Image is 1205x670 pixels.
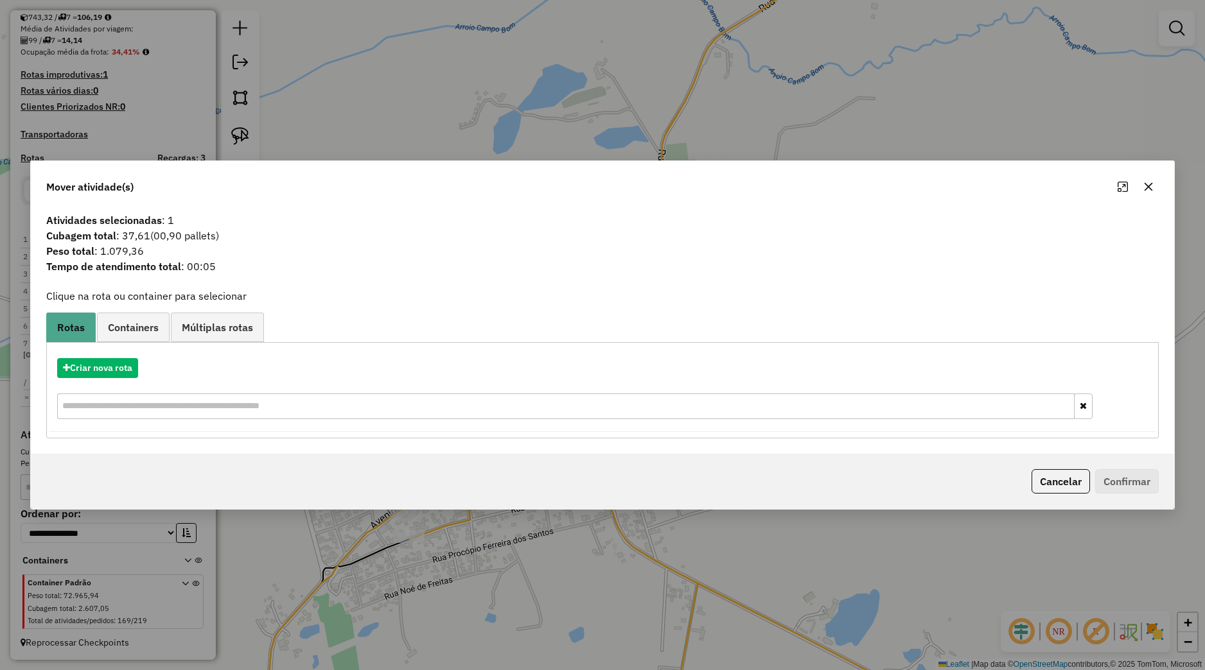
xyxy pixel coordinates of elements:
[39,212,1166,228] span: : 1
[182,322,253,332] span: Múltiplas rotas
[46,245,94,257] strong: Peso total
[57,358,138,378] button: Criar nova rota
[150,229,219,242] span: (00,90 pallets)
[46,214,162,227] strong: Atividades selecionadas
[46,288,247,304] label: Clique na rota ou container para selecionar
[46,229,116,242] strong: Cubagem total
[39,243,1166,259] span: : 1.079,36
[108,322,159,332] span: Containers
[57,322,85,332] span: Rotas
[1113,176,1133,197] button: Maximize
[39,228,1166,243] span: : 37,61
[46,179,134,194] span: Mover atividade(s)
[1032,469,1090,494] button: Cancelar
[39,259,1166,274] span: : 00:05
[46,260,181,273] strong: Tempo de atendimento total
